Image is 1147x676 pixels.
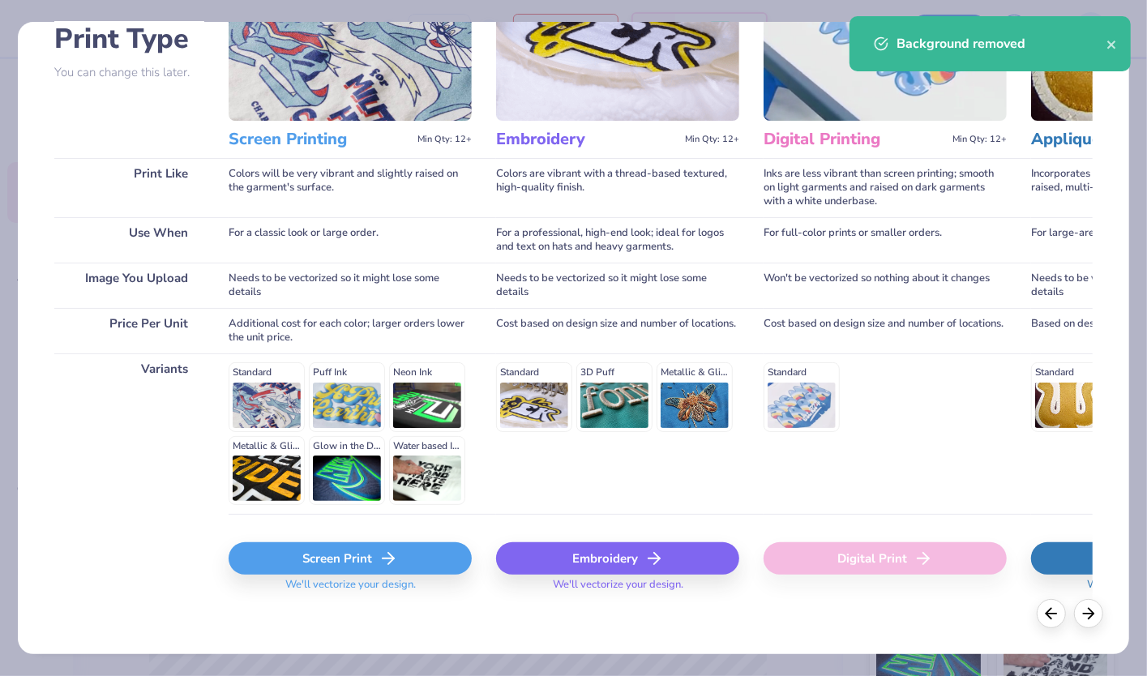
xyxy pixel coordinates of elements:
[54,217,204,263] div: Use When
[496,308,739,353] div: Cost based on design size and number of locations.
[229,129,411,150] h3: Screen Printing
[764,263,1007,308] div: Won't be vectorized so nothing about it changes
[54,263,204,308] div: Image You Upload
[685,134,739,145] span: Min Qty: 12+
[496,263,739,308] div: Needs to be vectorized so it might lose some details
[952,134,1007,145] span: Min Qty: 12+
[54,308,204,353] div: Price Per Unit
[764,217,1007,263] div: For full-color prints or smaller orders.
[54,158,204,217] div: Print Like
[229,542,472,575] div: Screen Print
[1106,34,1118,53] button: close
[764,158,1007,217] div: Inks are less vibrant than screen printing; smooth on light garments and raised on dark garments ...
[54,353,204,514] div: Variants
[496,217,739,263] div: For a professional, high-end look; ideal for logos and text on hats and heavy garments.
[229,158,472,217] div: Colors will be very vibrant and slightly raised on the garment's surface.
[54,66,204,79] p: You can change this later.
[417,134,472,145] span: Min Qty: 12+
[279,578,422,601] span: We'll vectorize your design.
[764,542,1007,575] div: Digital Print
[496,129,678,150] h3: Embroidery
[229,217,472,263] div: For a classic look or large order.
[229,263,472,308] div: Needs to be vectorized so it might lose some details
[496,542,739,575] div: Embroidery
[764,308,1007,353] div: Cost based on design size and number of locations.
[897,34,1106,53] div: Background removed
[496,158,739,217] div: Colors are vibrant with a thread-based textured, high-quality finish.
[764,129,946,150] h3: Digital Printing
[229,308,472,353] div: Additional cost for each color; larger orders lower the unit price.
[546,578,690,601] span: We'll vectorize your design.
